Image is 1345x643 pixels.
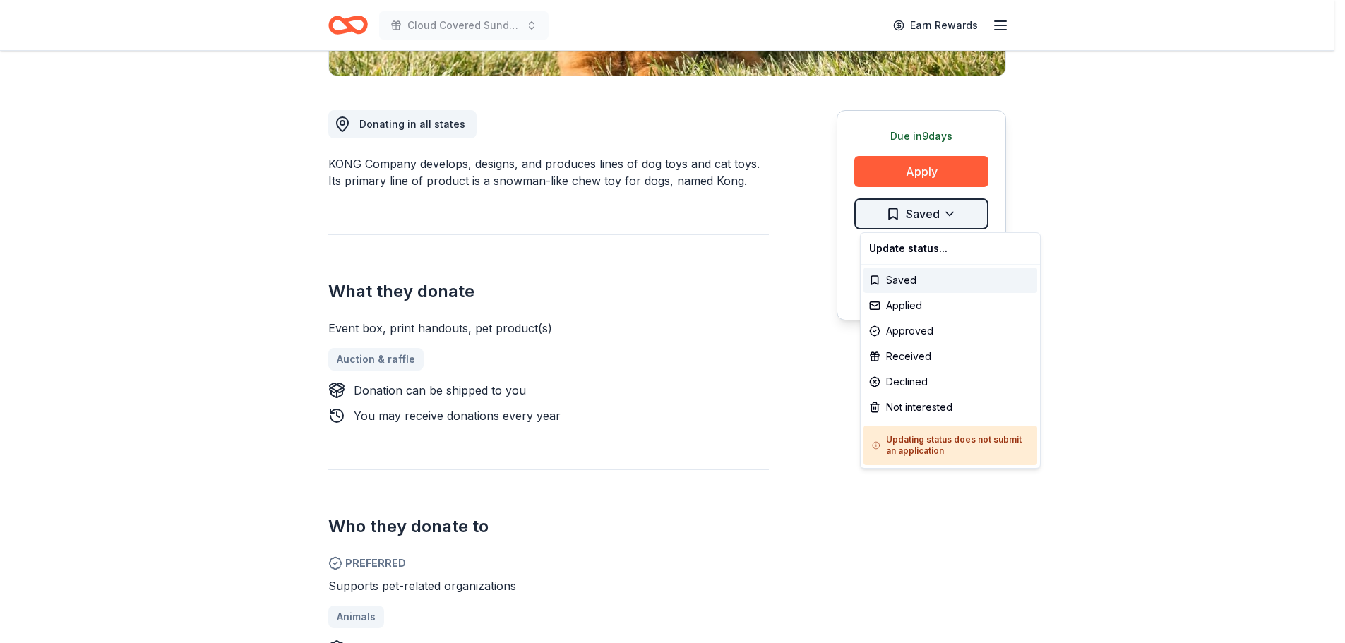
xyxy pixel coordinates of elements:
[863,293,1037,318] div: Applied
[863,395,1037,420] div: Not interested
[863,344,1037,369] div: Received
[863,369,1037,395] div: Declined
[872,434,1029,457] h5: Updating status does not submit an application
[863,268,1037,293] div: Saved
[863,236,1037,261] div: Update status...
[407,17,520,34] span: Cloud Covered Sundays
[863,318,1037,344] div: Approved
